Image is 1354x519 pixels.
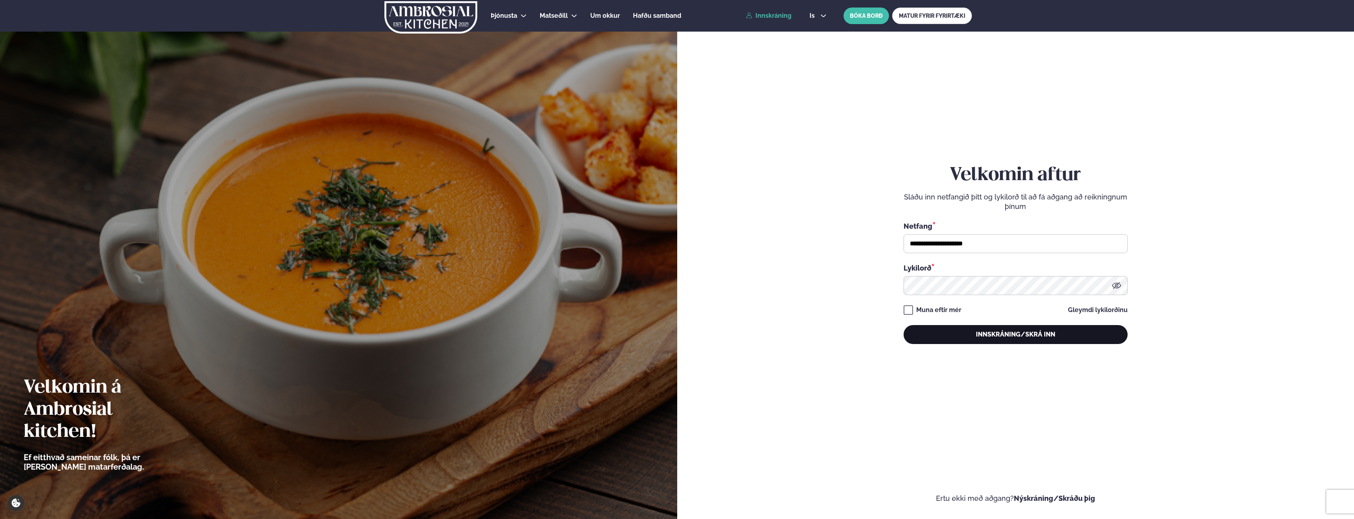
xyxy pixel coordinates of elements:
[701,494,1331,503] p: Ertu ekki með aðgang?
[590,12,620,19] span: Um okkur
[24,377,188,443] h2: Velkomin á Ambrosial kitchen!
[904,164,1128,186] h2: Velkomin aftur
[904,263,1128,273] div: Lykilorð
[803,13,833,19] button: is
[540,11,568,21] a: Matseðill
[384,1,478,34] img: logo
[810,13,817,19] span: is
[904,192,1128,211] p: Sláðu inn netfangið þitt og lykilorð til að fá aðgang að reikningnum þínum
[540,12,568,19] span: Matseðill
[491,11,517,21] a: Þjónusta
[24,453,188,472] p: Ef eitthvað sameinar fólk, þá er [PERSON_NAME] matarferðalag.
[633,11,681,21] a: Hafðu samband
[904,221,1128,231] div: Netfang
[1014,494,1095,502] a: Nýskráning/Skráðu þig
[491,12,517,19] span: Þjónusta
[590,11,620,21] a: Um okkur
[1068,307,1128,313] a: Gleymdi lykilorðinu
[844,8,889,24] button: BÓKA BORÐ
[746,12,791,19] a: Innskráning
[8,495,24,511] a: Cookie settings
[904,325,1128,344] button: Innskráning/Skrá inn
[633,12,681,19] span: Hafðu samband
[892,8,972,24] a: MATUR FYRIR FYRIRTÆKI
